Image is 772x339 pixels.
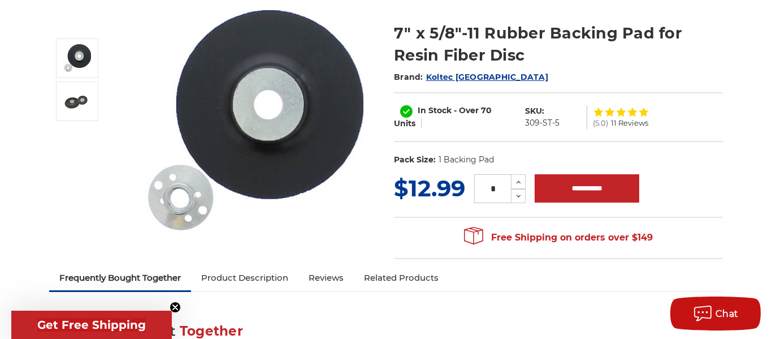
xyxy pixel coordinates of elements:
[191,265,298,290] a: Product Description
[394,118,415,128] span: Units
[63,87,91,115] img: 7" x 5/8"-11 Rubber Backing Pad for Resin Fiber Disc
[454,105,479,115] span: - Over
[394,174,465,202] span: $12.99
[11,311,172,339] div: Get Free ShippingClose teaser
[593,119,608,127] span: (5.0)
[394,22,723,66] h1: 7" x 5/8"-11 Rubber Backing Pad for Resin Fiber Disc
[49,265,191,290] a: Frequently Bought Together
[525,105,544,117] dt: SKU:
[180,323,243,339] span: Together
[137,10,363,237] img: 7" Resin Fiber Rubber Backing Pad 5/8-11 nut
[354,265,449,290] a: Related Products
[670,297,761,331] button: Chat
[611,119,648,127] span: 11 Reviews
[298,265,354,290] a: Reviews
[464,226,653,249] span: Free Shipping on orders over $149
[63,44,91,72] img: 7" Resin Fiber Rubber Backing Pad 5/8-11 nut
[715,308,739,319] span: Chat
[394,72,423,82] span: Brand:
[37,318,146,332] span: Get Free Shipping
[439,154,494,166] dd: 1 Backing Pad
[170,302,181,313] button: Close teaser
[525,117,560,129] dd: 309-ST-5
[481,105,492,115] span: 70
[394,154,436,166] dt: Pack Size:
[418,105,452,115] span: In Stock
[426,72,548,82] a: Koltec [GEOGRAPHIC_DATA]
